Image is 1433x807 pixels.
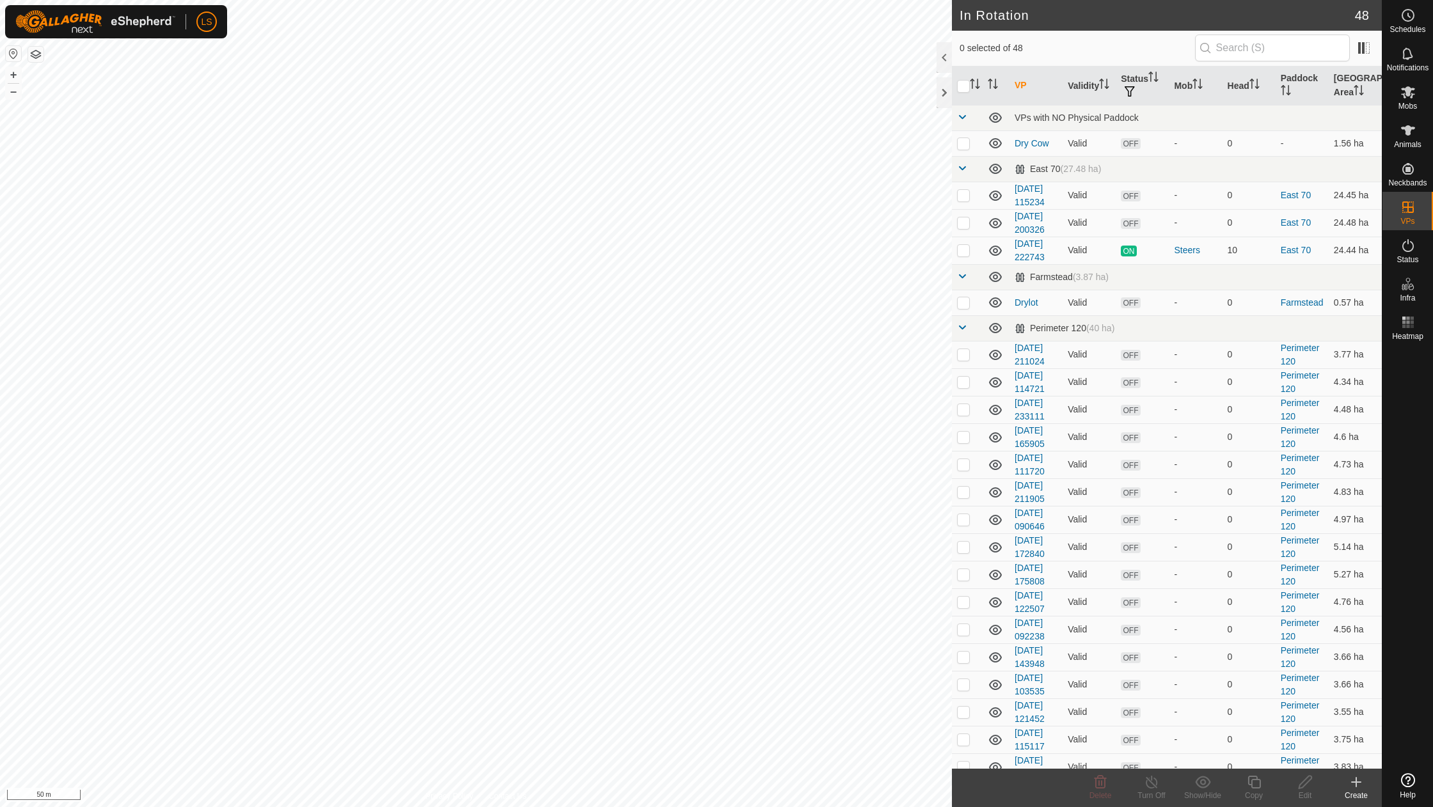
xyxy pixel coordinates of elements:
[1121,432,1140,443] span: OFF
[15,10,175,33] img: Gallagher Logo
[1121,762,1140,773] span: OFF
[1281,563,1320,586] a: Perimeter 120
[1281,535,1320,559] a: Perimeter 120
[1174,403,1217,416] div: -
[1015,508,1045,531] a: [DATE] 090646
[489,790,526,802] a: Contact Us
[1281,618,1320,641] a: Perimeter 120
[1281,700,1320,724] a: Perimeter 120
[1329,396,1382,423] td: 4.48 ha
[1063,533,1116,561] td: Valid
[1223,182,1276,209] td: 0
[1015,755,1045,779] a: [DATE] 184512
[1281,590,1320,614] a: Perimeter 120
[1281,87,1291,97] p-sorticon: Activate to sort
[1015,590,1045,614] a: [DATE] 122507
[1398,102,1417,110] span: Mobs
[1281,755,1320,779] a: Perimeter 120
[1015,700,1045,724] a: [DATE] 121452
[425,790,473,802] a: Privacy Policy
[1015,398,1045,421] a: [DATE] 233111
[1223,698,1276,726] td: 0
[1281,645,1320,669] a: Perimeter 120
[1063,561,1116,588] td: Valid
[1089,791,1112,800] span: Delete
[1116,67,1169,106] th: Status
[1174,189,1217,202] div: -
[1174,650,1217,664] div: -
[1223,67,1276,106] th: Head
[1281,508,1320,531] a: Perimeter 120
[1121,377,1140,388] span: OFF
[1063,643,1116,671] td: Valid
[960,42,1195,55] span: 0 selected of 48
[1015,184,1045,207] a: [DATE] 115234
[1063,698,1116,726] td: Valid
[1015,164,1101,175] div: East 70
[1060,164,1101,174] span: (27.48 ha)
[6,67,21,82] button: +
[960,8,1355,23] h2: In Rotation
[1223,588,1276,616] td: 0
[1121,487,1140,498] span: OFF
[1223,423,1276,451] td: 0
[1174,513,1217,526] div: -
[1063,130,1116,156] td: Valid
[1223,451,1276,478] td: 0
[1329,616,1382,643] td: 4.56 ha
[1329,182,1382,209] td: 24.45 ha
[1174,137,1217,150] div: -
[1329,588,1382,616] td: 4.76 ha
[1121,246,1136,256] span: ON
[1223,616,1276,643] td: 0
[1223,478,1276,506] td: 0
[1015,113,1377,123] div: VPs with NO Physical Paddock
[1063,753,1116,781] td: Valid
[1279,790,1331,801] div: Edit
[1015,453,1045,476] a: [DATE] 111720
[1174,375,1217,389] div: -
[1223,237,1276,264] td: 10
[1223,643,1276,671] td: 0
[1174,705,1217,719] div: -
[1015,239,1045,262] a: [DATE] 222743
[1063,290,1116,315] td: Valid
[1329,753,1382,781] td: 3.83 ha
[1329,341,1382,368] td: 3.77 ha
[1329,561,1382,588] td: 5.27 ha
[1121,350,1140,361] span: OFF
[1121,297,1140,308] span: OFF
[1223,533,1276,561] td: 0
[1223,290,1276,315] td: 0
[1329,478,1382,506] td: 4.83 ha
[1015,370,1045,394] a: [DATE] 114721
[1009,67,1063,106] th: VP
[1063,67,1116,106] th: Validity
[1174,348,1217,361] div: -
[1281,453,1320,476] a: Perimeter 120
[1121,138,1140,149] span: OFF
[1174,760,1217,774] div: -
[1329,671,1382,698] td: 3.66 ha
[1086,323,1114,333] span: (40 ha)
[1331,790,1382,801] div: Create
[1063,182,1116,209] td: Valid
[1223,753,1276,781] td: 0
[1121,405,1140,416] span: OFF
[1174,458,1217,471] div: -
[1228,790,1279,801] div: Copy
[1281,297,1324,308] a: Farmstead
[1329,368,1382,396] td: 4.34 ha
[1394,141,1421,148] span: Animals
[6,46,21,61] button: Reset Map
[1387,64,1429,72] span: Notifications
[1329,209,1382,237] td: 24.48 ha
[1015,645,1045,669] a: [DATE] 143948
[1400,294,1415,302] span: Infra
[1329,506,1382,533] td: 4.97 ha
[1073,272,1109,282] span: (3.87 ha)
[1015,138,1049,148] a: Dry Cow
[1015,563,1045,586] a: [DATE] 175808
[1249,81,1260,91] p-sorticon: Activate to sort
[1329,423,1382,451] td: 4.6 ha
